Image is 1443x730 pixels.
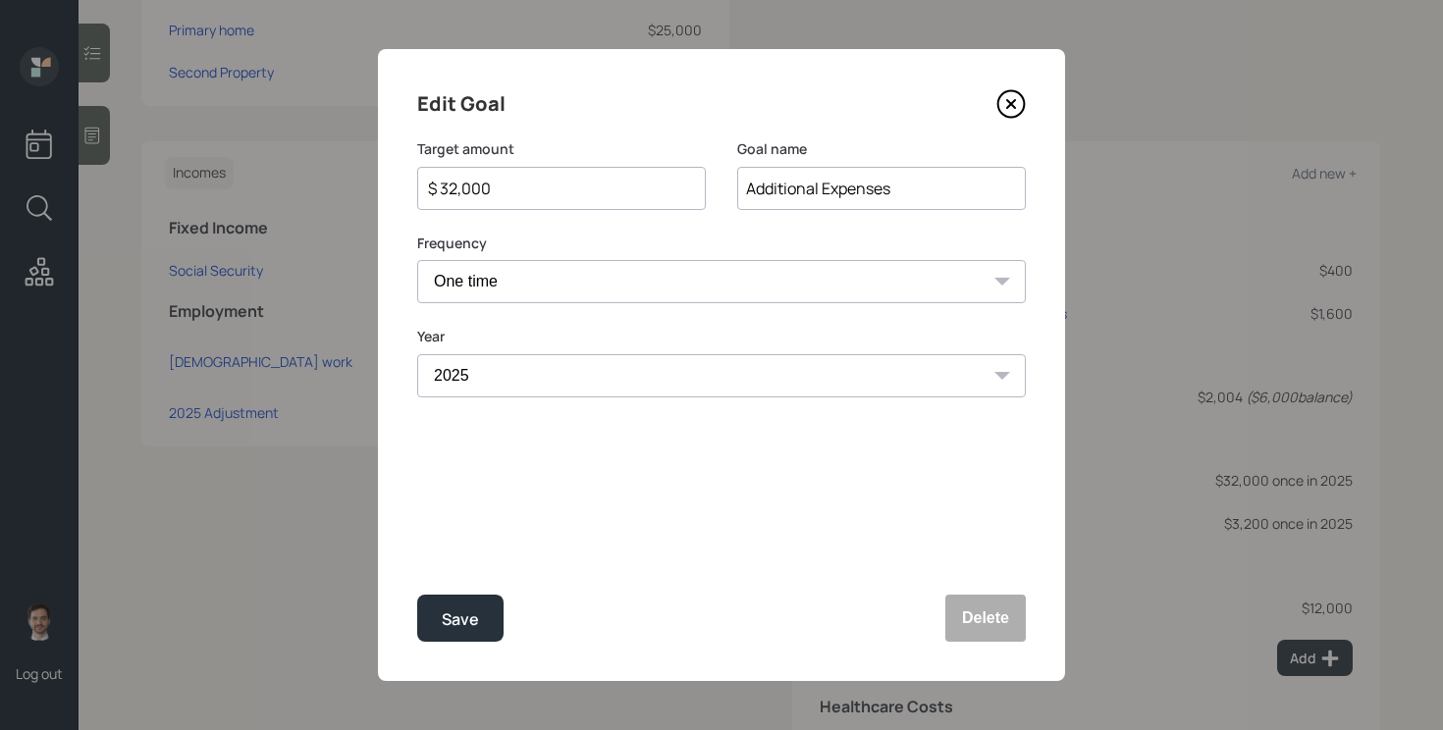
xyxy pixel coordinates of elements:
label: Year [417,327,1026,346]
h4: Edit Goal [417,88,506,120]
button: Delete [945,595,1026,642]
button: Save [417,595,504,642]
div: Save [442,606,479,633]
label: Target amount [417,139,706,159]
label: Frequency [417,234,1026,253]
label: Goal name [737,139,1026,159]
